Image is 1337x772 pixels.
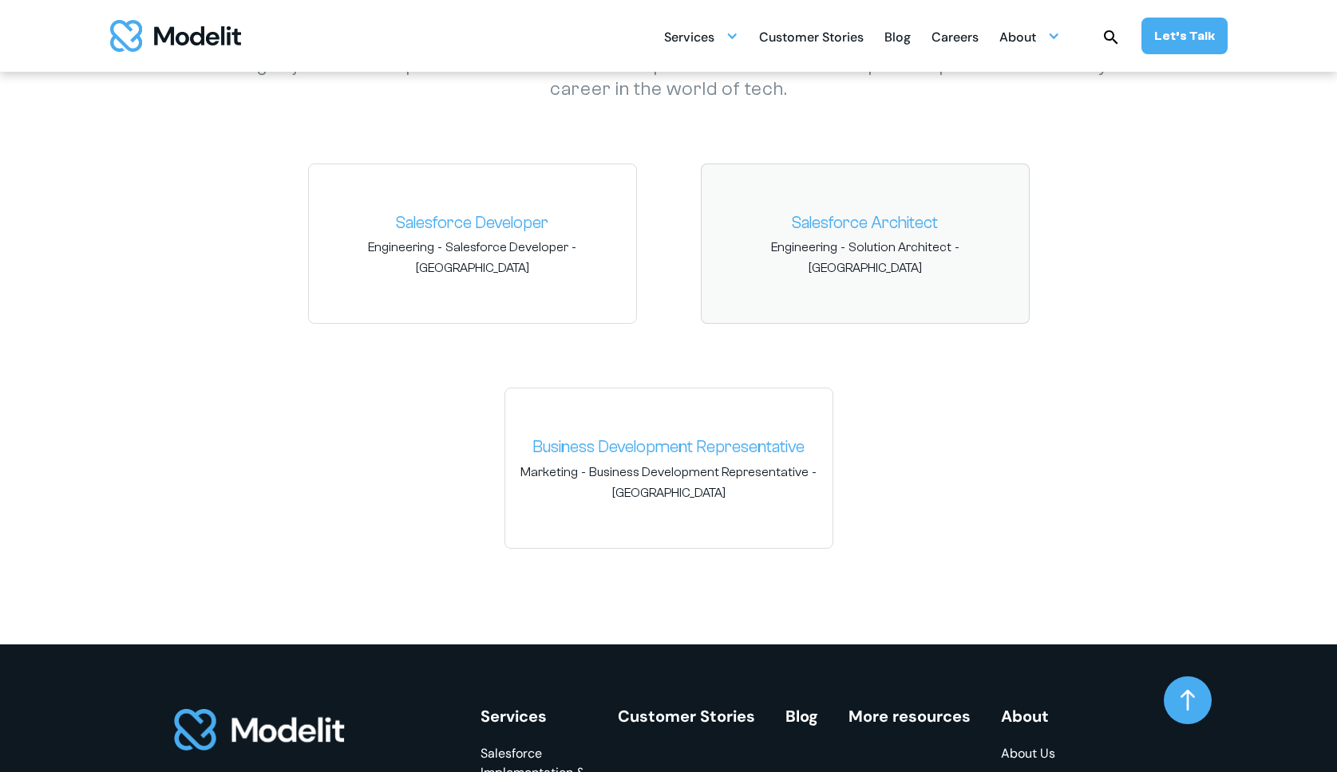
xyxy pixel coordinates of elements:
[518,463,820,502] span: - -
[848,238,951,256] span: Solution Architect
[1001,744,1071,763] a: About Us
[771,238,837,256] span: Engineering
[759,21,864,52] a: Customer Stories
[445,238,568,256] span: Salesforce Developer
[999,23,1036,54] div: About
[618,706,755,727] a: Customer Stories
[884,21,911,52] a: Blog
[322,238,623,277] span: - -
[520,463,578,481] span: Marketing
[809,259,922,277] span: [GEOGRAPHIC_DATA]
[1181,689,1195,711] img: arrow up
[714,211,1016,236] a: Salesforce Architect
[759,23,864,54] div: Customer Stories
[110,20,241,52] img: modelit logo
[932,21,979,52] a: Careers
[664,21,738,52] div: Services
[884,23,911,54] div: Blog
[368,238,434,256] span: Engineering
[785,706,818,727] a: Blog
[481,707,587,725] div: Services
[174,55,1164,101] p: Looking to join our exceptional team of Salesforce specialists? Discover the perfect position to ...
[1154,27,1215,45] div: Let’s Talk
[664,23,714,54] div: Services
[612,484,726,502] span: [GEOGRAPHIC_DATA]
[518,435,820,460] a: Business Development Representative
[1141,18,1228,54] a: Let’s Talk
[174,707,346,753] img: footer logo
[322,211,623,236] a: Salesforce Developer
[416,259,529,277] span: [GEOGRAPHIC_DATA]
[932,23,979,54] div: Careers
[848,706,971,727] a: More resources
[110,20,241,52] a: home
[1001,707,1071,725] div: About
[714,238,1016,277] span: - -
[999,21,1060,52] div: About
[589,463,809,481] span: Business Development Representative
